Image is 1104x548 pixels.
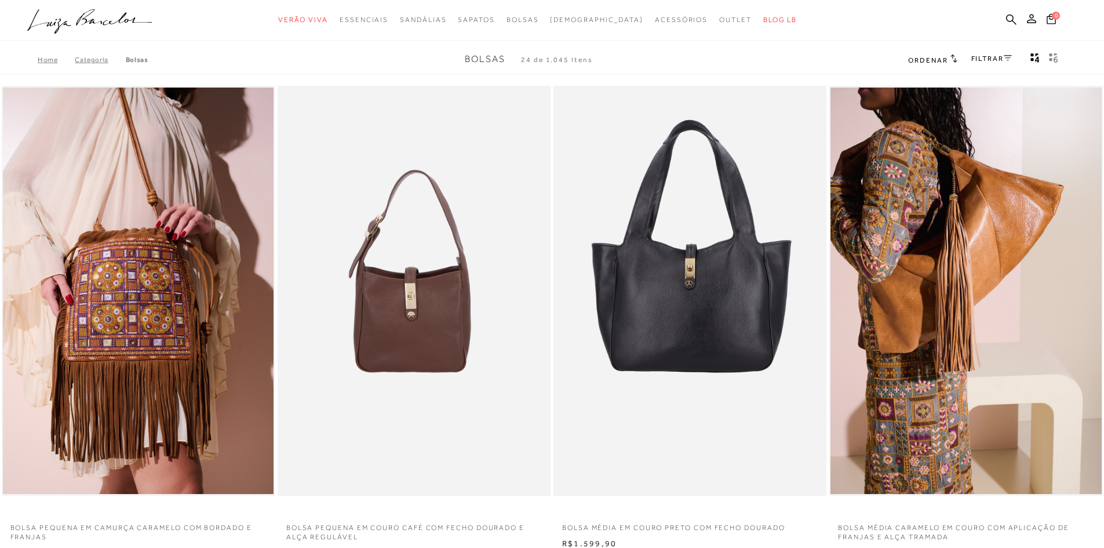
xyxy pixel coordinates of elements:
[340,9,388,31] a: noSubCategoriesText
[278,16,328,24] span: Verão Viva
[1043,13,1059,28] button: 0
[553,516,826,533] a: BOLSA MÉDIA EM COURO PRETO COM FECHO DOURADO
[521,56,593,64] span: 24 de 1.045 itens
[507,9,539,31] a: noSubCategoriesText
[400,9,446,31] a: noSubCategoriesText
[719,16,752,24] span: Outlet
[555,88,825,494] img: BOLSA MÉDIA EM COURO PRETO COM FECHO DOURADO
[829,516,1102,543] a: BOLSA MÉDIA CARAMELO EM COURO COM APLICAÇÃO DE FRANJAS E ALÇA TRAMADA
[278,9,328,31] a: noSubCategoriesText
[2,516,275,543] a: BOLSA PEQUENA EM CAMURÇA CARAMELO COM BORDADO E FRANJAS
[562,539,617,548] span: R$1.599,90
[400,16,446,24] span: Sandálias
[465,54,505,64] span: Bolsas
[719,9,752,31] a: noSubCategoriesText
[1052,12,1060,20] span: 0
[830,88,1101,494] a: BOLSA MÉDIA CARAMELO EM COURO COM APLICAÇÃO DE FRANJAS E ALÇA TRAMADA BOLSA MÉDIA CARAMELO EM COU...
[550,9,643,31] a: noSubCategoriesText
[550,16,643,24] span: [DEMOGRAPHIC_DATA]
[458,16,494,24] span: Sapatos
[763,9,797,31] a: BLOG LB
[340,16,388,24] span: Essenciais
[971,55,1012,63] a: FILTRAR
[763,16,797,24] span: BLOG LB
[278,516,551,543] a: BOLSA PEQUENA EM COURO CAFÉ COM FECHO DOURADO E ALÇA REGULÁVEL
[3,88,274,494] img: BOLSA PEQUENA EM CAMURÇA CARAMELO COM BORDADO E FRANJAS
[3,88,274,494] a: BOLSA PEQUENA EM CAMURÇA CARAMELO COM BORDADO E FRANJAS BOLSA PEQUENA EM CAMURÇA CARAMELO COM BOR...
[655,16,708,24] span: Acessórios
[1027,52,1043,67] button: Mostrar 4 produtos por linha
[507,16,539,24] span: Bolsas
[458,9,494,31] a: noSubCategoriesText
[830,88,1101,494] img: BOLSA MÉDIA CARAMELO EM COURO COM APLICAÇÃO DE FRANJAS E ALÇA TRAMADA
[908,56,948,64] span: Ordenar
[126,56,148,64] a: Bolsas
[279,88,549,494] img: BOLSA PEQUENA EM COURO CAFÉ COM FECHO DOURADO E ALÇA REGULÁVEL
[279,88,549,494] a: BOLSA PEQUENA EM COURO CAFÉ COM FECHO DOURADO E ALÇA REGULÁVEL BOLSA PEQUENA EM COURO CAFÉ COM FE...
[38,56,75,64] a: Home
[555,88,825,494] a: BOLSA MÉDIA EM COURO PRETO COM FECHO DOURADO BOLSA MÉDIA EM COURO PRETO COM FECHO DOURADO
[655,9,708,31] a: noSubCategoriesText
[75,56,125,64] a: Categoria
[1045,52,1062,67] button: gridText6Desc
